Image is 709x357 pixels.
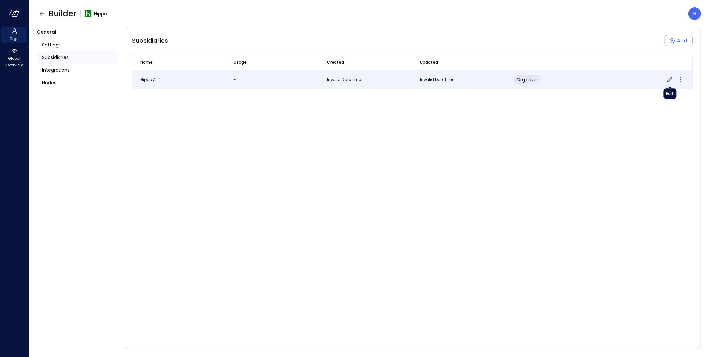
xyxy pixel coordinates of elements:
[140,77,158,82] span: Hippo All
[665,35,693,46] button: Add
[140,59,153,66] span: Name
[1,27,27,43] div: Orgs
[37,39,118,51] a: Settings
[132,36,168,45] span: Subsidiaries
[10,35,19,42] span: Orgs
[37,64,118,76] a: Integrations
[516,76,538,83] span: org level
[677,37,687,45] div: Add
[4,55,24,68] span: Global Overview
[37,76,118,89] a: Nodes
[37,51,118,64] a: Subsidiaries
[42,54,69,61] span: Subsidiaries
[420,59,438,66] span: Updated
[37,29,56,35] span: General
[666,90,674,97] div: Edit
[327,59,344,66] span: Created
[665,35,693,46] div: Add New Subsidiary
[42,41,61,48] span: Settings
[1,46,27,69] div: Global Overview
[693,10,696,18] p: B
[676,76,684,84] button: more
[688,7,701,20] div: Boaz
[42,79,56,86] span: Nodes
[327,77,361,82] span: Invalid DateTime
[420,77,454,82] span: Invalid DateTime
[49,8,76,19] span: Builder
[42,66,70,74] span: Integrations
[234,77,236,82] span: -
[85,10,91,17] img: ynjrjpaiymlkbkxtflmu
[234,59,247,66] span: Usage
[94,10,107,17] span: Hippo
